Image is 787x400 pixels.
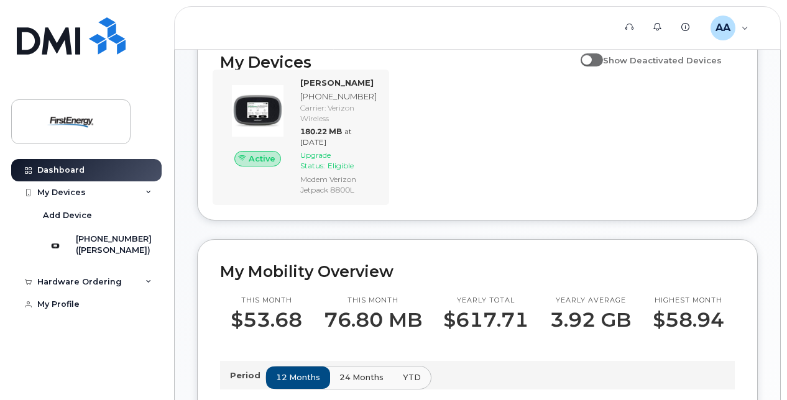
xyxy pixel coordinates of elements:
div: [PHONE_NUMBER] [300,91,377,102]
p: This month [231,296,302,306]
span: Eligible [328,161,354,170]
h2: My Devices [220,53,574,71]
div: Carrier: Verizon Wireless [300,102,377,124]
p: Yearly total [443,296,528,306]
iframe: Messenger Launcher [733,346,778,391]
p: $58.94 [653,309,724,331]
span: at [DATE] [300,127,352,147]
span: Upgrade Status: [300,150,331,170]
span: AA [716,20,730,35]
span: 24 months [339,371,384,383]
span: Show Deactivated Devices [603,55,722,65]
a: Active[PERSON_NAME][PHONE_NUMBER]Carrier: Verizon Wireless180.22 MBat [DATE]Upgrade Status:Eligib... [220,77,382,198]
p: Yearly average [550,296,631,306]
span: Active [249,153,275,165]
div: Modem Verizon Jetpack 8800L [300,174,377,195]
input: Show Deactivated Devices [581,48,591,58]
span: 180.22 MB [300,127,342,136]
p: Highest month [653,296,724,306]
p: This month [324,296,422,306]
span: YTD [403,371,421,383]
img: image20231002-3703462-zs44o9.jpeg [230,83,285,139]
p: $617.71 [443,309,528,331]
p: $53.68 [231,309,302,331]
div: Akgun, Ahmet [702,16,757,40]
p: 3.92 GB [550,309,631,331]
h2: My Mobility Overview [220,262,735,281]
p: Period [230,370,265,381]
strong: [PERSON_NAME] [300,78,374,88]
p: 76.80 MB [324,309,422,331]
